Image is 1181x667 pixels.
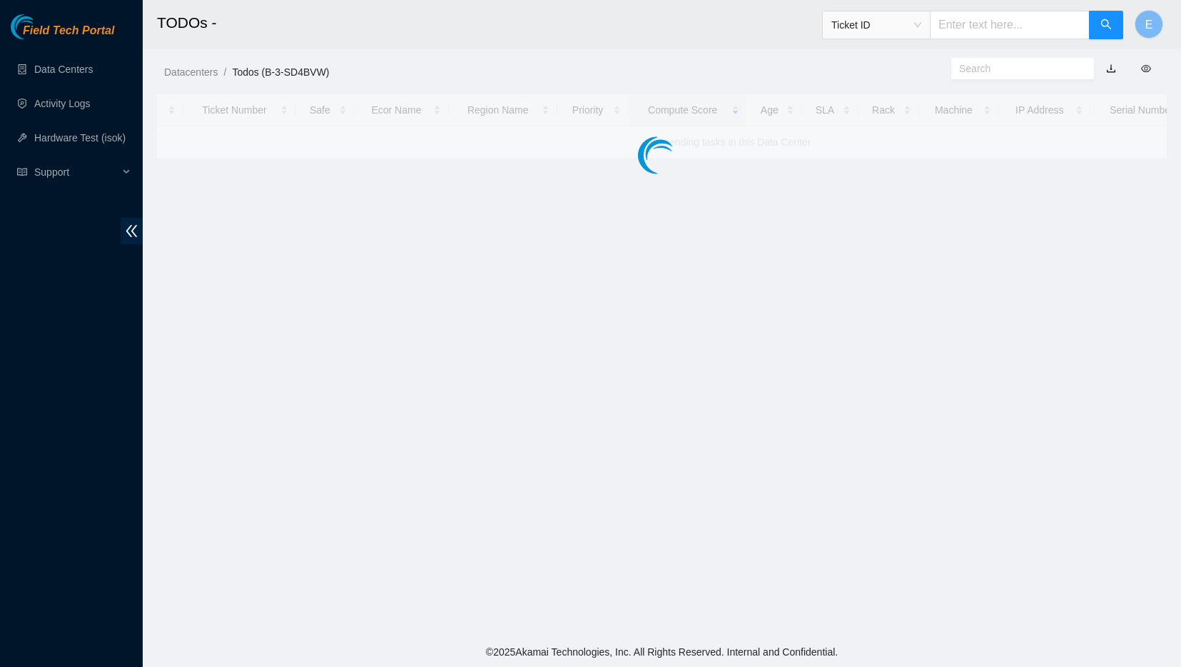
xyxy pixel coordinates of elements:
a: Data Centers [34,64,93,75]
footer: © 2025 Akamai Technologies, Inc. All Rights Reserved. Internal and Confidential. [143,637,1181,667]
span: double-left [121,218,143,244]
input: Search [959,61,1075,76]
input: Enter text here... [930,11,1090,39]
span: Field Tech Portal [23,24,114,38]
a: Todos (B-3-SD4BVW) [232,66,329,78]
span: search [1100,19,1112,32]
button: E [1135,10,1163,39]
a: Activity Logs [34,98,91,109]
span: eye [1141,64,1151,74]
button: search [1089,11,1123,39]
img: Akamai Technologies [11,14,72,39]
span: Ticket ID [831,14,921,36]
span: read [17,167,27,177]
span: / [223,66,226,78]
span: Support [34,158,118,186]
a: Hardware Test (isok) [34,132,126,144]
span: E [1145,16,1153,34]
a: Akamai TechnologiesField Tech Portal [11,26,114,44]
a: Datacenters [164,66,218,78]
button: download [1095,57,1127,80]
